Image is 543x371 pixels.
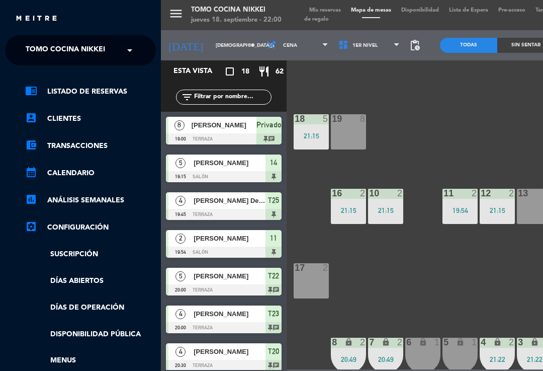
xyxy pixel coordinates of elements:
span: 2 [175,234,186,244]
i: account_balance_wallet [25,139,37,151]
a: Menus [25,355,156,366]
i: settings_applications [25,220,37,233]
a: chrome_reader_modeListado de Reservas [25,86,156,98]
span: 11 [270,232,277,244]
span: T20 [268,345,279,357]
i: filter_list [181,91,193,103]
i: calendar_month [25,166,37,178]
span: 4 [175,347,186,357]
span: T23 [268,308,279,320]
span: [PERSON_NAME] [194,233,265,244]
img: MEITRE [15,15,58,23]
span: [PERSON_NAME] [194,158,265,168]
span: 4 [175,196,186,206]
span: [PERSON_NAME] [194,271,265,281]
span: 18 [241,66,249,78]
span: 8 [174,120,185,130]
a: Disponibilidad pública [25,329,156,340]
span: [PERSON_NAME] [194,309,265,319]
a: account_boxClientes [25,113,156,125]
span: [PERSON_NAME] [192,120,256,130]
span: 62 [276,66,284,78]
i: chrome_reader_mode [25,85,37,97]
input: Filtrar por nombre... [193,92,271,103]
i: assessment [25,193,37,205]
a: account_balance_walletTransacciones [25,140,156,152]
span: T25 [268,194,279,206]
span: [PERSON_NAME] [194,346,265,357]
a: calendar_monthCalendario [25,167,156,179]
a: Configuración [25,221,156,234]
div: Esta vista [166,65,233,78]
span: 4 [175,309,186,319]
i: account_box [25,112,37,124]
i: crop_square [224,65,236,78]
span: T22 [268,270,279,282]
span: Privado [256,119,282,131]
a: Días abiertos [25,275,156,287]
span: 5 [175,271,186,281]
i: restaurant [258,65,270,78]
a: Días de Operación [25,302,156,314]
span: 5 [175,158,186,168]
a: assessmentANÁLISIS SEMANALES [25,194,156,206]
span: [PERSON_NAME] De La [PERSON_NAME] [194,195,265,206]
a: Suscripción [25,249,156,260]
span: Tomo Cocina Nikkei [26,40,105,61]
span: 14 [270,157,277,169]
